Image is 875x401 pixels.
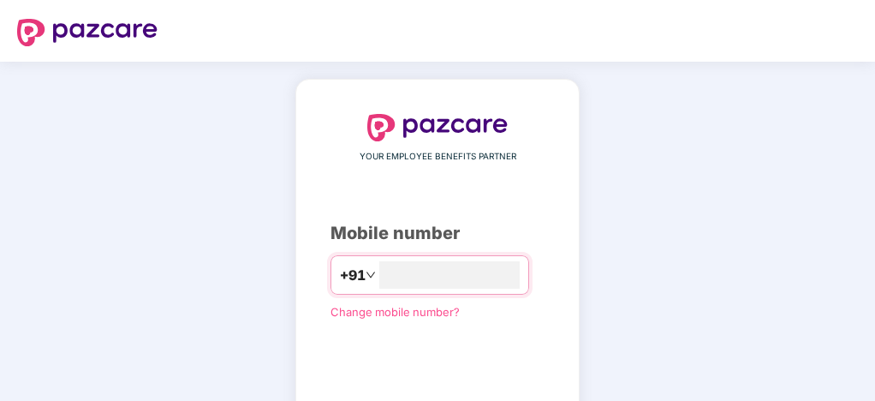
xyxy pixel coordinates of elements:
[340,265,366,286] span: +91
[330,305,460,319] a: Change mobile number?
[366,270,376,280] span: down
[330,220,545,247] div: Mobile number
[360,150,516,164] span: YOUR EMPLOYEE BENEFITS PARTNER
[367,114,508,141] img: logo
[17,19,158,46] img: logo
